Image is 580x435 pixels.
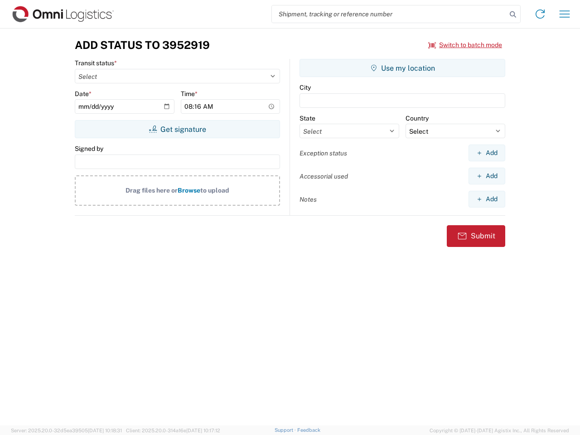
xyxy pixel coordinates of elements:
[178,187,200,194] span: Browse
[186,428,220,433] span: [DATE] 10:17:12
[75,120,280,138] button: Get signature
[430,426,569,435] span: Copyright © [DATE]-[DATE] Agistix Inc., All Rights Reserved
[300,172,348,180] label: Accessorial used
[75,39,210,52] h3: Add Status to 3952919
[297,427,320,433] a: Feedback
[181,90,198,98] label: Time
[300,195,317,203] label: Notes
[75,90,92,98] label: Date
[469,145,505,161] button: Add
[428,38,502,53] button: Switch to batch mode
[300,114,315,122] label: State
[469,168,505,184] button: Add
[126,187,178,194] span: Drag files here or
[75,145,103,153] label: Signed by
[447,225,505,247] button: Submit
[406,114,429,122] label: Country
[272,5,507,23] input: Shipment, tracking or reference number
[11,428,122,433] span: Server: 2025.20.0-32d5ea39505
[200,187,229,194] span: to upload
[300,59,505,77] button: Use my location
[126,428,220,433] span: Client: 2025.20.0-314a16e
[300,83,311,92] label: City
[75,59,117,67] label: Transit status
[469,191,505,208] button: Add
[88,428,122,433] span: [DATE] 10:18:31
[275,427,297,433] a: Support
[300,149,347,157] label: Exception status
